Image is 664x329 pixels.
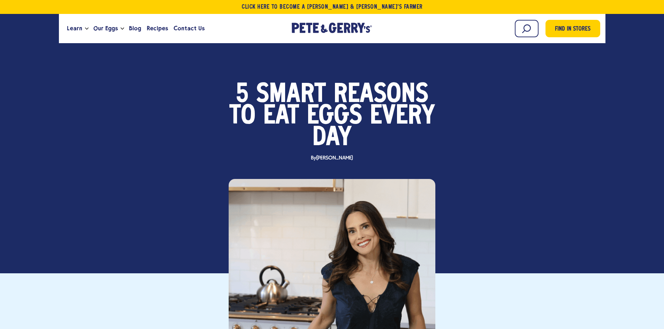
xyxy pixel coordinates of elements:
a: Recipes [144,19,171,38]
span: Blog [129,24,141,33]
a: Find in Stores [545,20,600,37]
button: Open the dropdown menu for Learn [85,28,89,30]
a: Contact Us [171,19,207,38]
span: Find in Stores [555,25,590,34]
span: Smart [256,84,326,106]
span: Reasons [334,84,428,106]
a: Our Eggs [91,19,121,38]
a: Learn [64,19,85,38]
span: to [229,106,255,127]
a: Blog [126,19,144,38]
span: Eat [263,106,299,127]
button: Open the dropdown menu for Our Eggs [121,28,124,30]
span: 5 [236,84,249,106]
input: Search [515,20,539,37]
span: Learn [67,24,82,33]
span: By [307,156,357,161]
span: Contact Us [174,24,205,33]
span: Our Eggs [93,24,118,33]
span: [PERSON_NAME] [316,155,353,161]
span: Day [312,127,352,149]
span: Eggs [307,106,362,127]
span: Recipes [147,24,168,33]
span: Every [370,106,435,127]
